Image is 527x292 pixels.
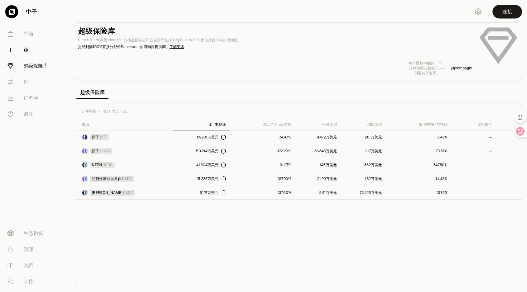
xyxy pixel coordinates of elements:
a: 15.236万美元 [173,172,230,186]
font: 原子 [100,135,107,140]
a: 支持 [2,273,67,290]
font: 347.80% [433,162,447,167]
a: 13.74% [386,186,451,199]
font: -- [489,149,492,154]
font: -- [489,176,492,181]
a: dATOM 徽标USDC 徽标原子USDC [74,144,173,158]
a: 了解更多 [170,44,184,49]
font: 超级保险库 [23,63,48,69]
font: 支持 [23,278,33,285]
font: 一维体积 [322,122,337,127]
a: -- [451,158,495,172]
font: 超级保险库 [80,89,105,96]
font: 6.121万美元 [200,190,219,195]
a: 赌注 [2,106,67,122]
font: 183万美元 TVL [102,109,127,114]
img: DYDX 徽标 [82,190,84,195]
font: USDC [103,162,113,167]
font: 创客共享春天。 [414,71,440,76]
a: -- [451,144,495,158]
font: 订单如樱花般盛开—— [409,66,445,71]
a: -- [451,130,495,144]
font: 41.604万美元 [196,162,219,167]
font: 交易利润100%直接分配给Supervault的流动性提供商。 [78,44,170,49]
font: 我的职位 [477,122,492,127]
font: -- [489,135,492,140]
a: 治理 [2,241,67,257]
a: -- [451,172,495,186]
img: USDC 徽标 [85,190,87,195]
font: 订单簿 [23,95,38,101]
a: 生态系统 [2,225,67,241]
img: dATOM 徽标 [82,135,84,140]
img: USDC 徽标 [85,162,87,167]
a: 8.41万美元 [295,186,341,199]
font: 972.20% [277,149,291,154]
font: 原子 [92,135,99,140]
button: 连接 [492,5,522,19]
img: USDC 徽标 [85,149,87,154]
a: 73.37% [386,144,451,158]
a: 182万美元 [341,172,386,186]
a: 超级保险库 [2,58,67,74]
font: 15.236万美元 [196,176,219,181]
font: 13.74% [436,190,447,195]
font: 治理 [23,246,33,253]
font: 21.99万美元 [317,176,337,181]
img: ATOM 徽标 [85,135,87,140]
font: 每个区块中的第一个， [409,61,446,66]
a: 317.90% [230,172,295,186]
font: 317.90% [278,176,291,181]
font: -- [489,162,492,167]
a: NTRN 徽标USDC 徽标NTRNUSDC [74,158,173,172]
font: jcompagni1 [454,66,474,71]
font: 36.843万美元 [314,149,337,154]
a: 217万美元 [341,144,386,158]
font: @ [451,66,454,71]
a: 4.472万美元 [295,130,341,144]
a: 91.27% [230,158,295,172]
font: 137.00% [277,190,291,195]
font: 市场 [82,122,89,127]
a: 文档 [2,257,67,273]
font: 69.701万美元 [197,135,219,140]
img: USDC 徽标 [85,176,87,181]
a: 6.121万美元 [173,186,230,199]
img: NTRN 徽标 [82,162,84,167]
font: 50.214万美元 [196,149,219,154]
font: 73.37% [436,149,447,154]
font: 30D 体积 [366,122,382,127]
a: 41.604万美元 [173,158,230,172]
a: -- [451,186,495,199]
a: 862万美元 [341,158,386,172]
a: 桥 [2,74,67,90]
font: 超级保险库 [78,26,115,36]
font: 原子 [92,149,99,154]
font: 赌注 [23,111,33,117]
a: 14.43% [386,172,451,186]
a: 36.843万美元 [295,144,341,158]
a: 73.426万美元 [341,186,386,199]
font: 4.472万美元 [317,135,337,140]
font: 91.27% [280,162,291,167]
font: 平衡 [23,31,33,37]
font: 桥 [23,79,28,85]
font: 14.43% [436,176,447,181]
font: NTRN [92,162,102,167]
a: TIA 徽标USDC 徽标短暂性脑缺血发作USDC [74,172,173,186]
font: 34.43% [279,135,291,140]
font: 862万美元 [364,162,382,167]
a: 21.99万美元 [295,172,341,186]
font: 261万美元 [365,135,382,140]
a: 972.20% [230,144,295,158]
a: @jcompagni1 [451,66,474,71]
a: 赚 [2,42,67,58]
font: 中子 [26,8,37,15]
font: 生态系统 [23,230,43,236]
a: 订单簿 [2,90,67,106]
font: -- [489,190,492,195]
img: dATOM 徽标 [82,149,84,154]
a: 平衡 [2,26,67,42]
font: 8.41万美元 [319,190,337,195]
